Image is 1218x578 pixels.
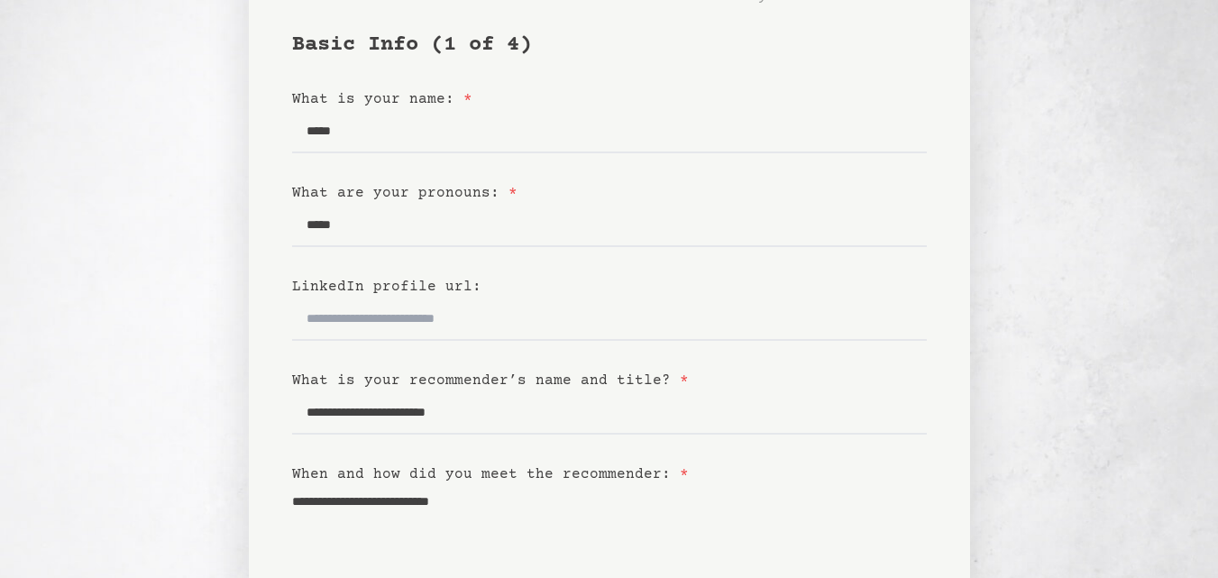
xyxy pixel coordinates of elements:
[292,279,481,295] label: LinkedIn profile url:
[292,372,689,389] label: What is your recommender’s name and title?
[292,91,472,107] label: What is your name:
[292,466,689,482] label: When and how did you meet the recommender:
[292,185,517,201] label: What are your pronouns:
[292,31,927,60] h1: Basic Info (1 of 4)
